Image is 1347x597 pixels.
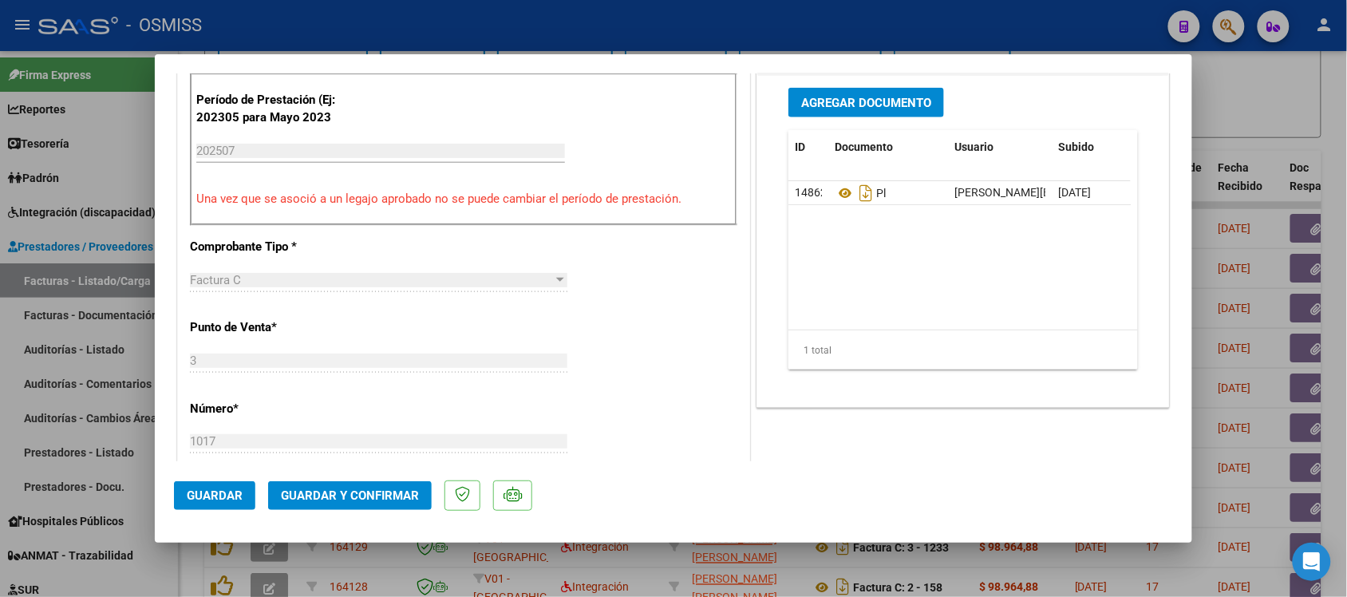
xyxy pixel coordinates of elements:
span: Factura C [190,273,241,287]
p: Número [190,400,354,418]
p: Período de Prestación (Ej: 202305 para Mayo 2023 [196,91,357,127]
datatable-header-cell: Documento [828,130,948,164]
span: Usuario [954,140,993,153]
span: Pl [835,187,886,200]
div: 1 total [788,330,1138,370]
datatable-header-cell: Subido [1052,130,1132,164]
p: Comprobante Tipo * [190,238,354,256]
span: Agregar Documento [801,96,931,110]
span: Documento [835,140,893,153]
button: Guardar [174,481,255,510]
button: Guardar y Confirmar [268,481,432,510]
datatable-header-cell: ID [788,130,828,164]
button: Agregar Documento [788,88,944,117]
span: 148629 [795,186,833,199]
span: Subido [1058,140,1094,153]
span: Guardar y Confirmar [281,488,419,503]
i: Descargar documento [855,180,876,206]
p: Punto de Venta [190,318,354,337]
span: [PERSON_NAME][EMAIL_ADDRESS][DOMAIN_NAME] - [PERSON_NAME] [954,186,1310,199]
datatable-header-cell: Usuario [948,130,1052,164]
span: Guardar [187,488,243,503]
p: Una vez que se asoció a un legajo aprobado no se puede cambiar el período de prestación. [196,190,731,208]
div: DOCUMENTACIÓN RESPALDATORIA [757,76,1169,407]
div: Open Intercom Messenger [1293,543,1331,581]
span: ID [795,140,805,153]
span: [DATE] [1058,186,1091,199]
